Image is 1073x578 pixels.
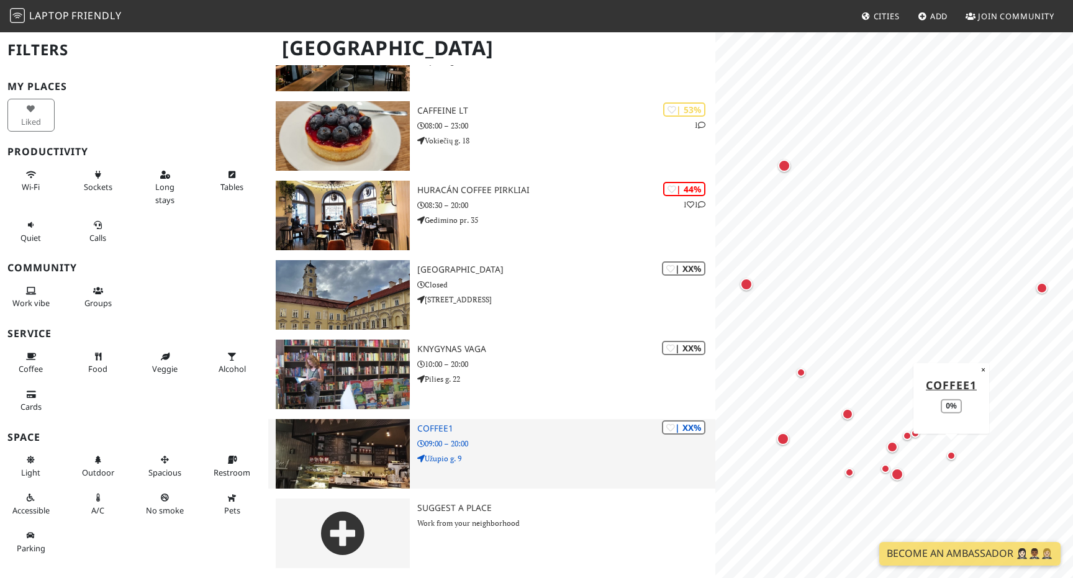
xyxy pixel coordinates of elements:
[12,505,50,516] span: Accessible
[663,102,705,117] div: | 53%
[7,262,261,274] h3: Community
[276,101,410,171] img: Caffeine LT
[75,281,122,314] button: Groups
[268,101,715,171] a: Caffeine LT | 53% 1 Caffeine LT 08:00 – 23:00 Vokiečių g. 18
[417,294,715,305] p: [STREET_ADDRESS]
[7,281,55,314] button: Work vibe
[268,340,715,409] a: Knygynas VAGA | XX% Knygynas VAGA 10:00 – 20:00 Pilies g. 22
[209,487,256,520] button: Pets
[224,505,240,516] span: Pet friendly
[889,466,906,483] div: Map marker
[774,430,792,448] div: Map marker
[856,5,905,27] a: Cities
[276,499,410,568] img: gray-place-d2bdb4477600e061c01bd816cc0f2ef0cfcb1ca9e3ad78868dd16fb2af073a21.png
[417,135,715,147] p: Vokiečių g. 18
[268,260,715,330] a: Vilnius University | XX% [GEOGRAPHIC_DATA] Closed [STREET_ADDRESS]
[977,363,989,376] button: Close popup
[142,487,189,520] button: No smoke
[683,199,705,210] p: 1 1
[840,406,856,422] div: Map marker
[842,465,857,480] div: Map marker
[75,487,122,520] button: A/C
[146,505,184,516] span: Smoke free
[738,276,755,293] div: Map marker
[7,449,55,482] button: Light
[7,165,55,197] button: Wi-Fi
[82,467,114,478] span: Outdoor area
[209,165,256,197] button: Tables
[84,181,112,192] span: Power sockets
[142,449,189,482] button: Spacious
[417,423,715,434] h3: Coffee1
[272,31,713,65] h1: [GEOGRAPHIC_DATA]
[214,467,250,478] span: Restroom
[268,181,715,250] a: Huracán Coffee Pirkliai | 44% 11 Huracán Coffee Pirkliai 08:30 – 20:00 Gedimino pr. 35
[220,181,243,192] span: Work-friendly tables
[17,543,45,554] span: Parking
[142,346,189,379] button: Veggie
[276,419,410,489] img: Coffee1
[417,503,715,513] h3: Suggest a Place
[84,297,112,309] span: Group tables
[152,363,178,374] span: Veggie
[7,431,261,443] h3: Space
[874,11,900,22] span: Cities
[75,165,122,197] button: Sockets
[276,340,410,409] img: Knygynas VAGA
[88,363,107,374] span: Food
[89,232,106,243] span: Video/audio calls
[71,9,121,22] span: Friendly
[417,453,715,464] p: Užupio g. 9
[417,373,715,385] p: Pilies g. 22
[268,419,715,489] a: Coffee1 | XX% Coffee1 09:00 – 20:00 Užupio g. 9
[7,525,55,558] button: Parking
[1034,280,1050,296] div: Map marker
[209,346,256,379] button: Alcohol
[941,399,961,413] div: 0%
[7,146,261,158] h3: Productivity
[926,377,977,392] a: Coffee1
[663,182,705,196] div: | 44%
[19,363,43,374] span: Coffee
[417,120,715,132] p: 08:00 – 23:00
[900,428,915,443] div: Map marker
[7,384,55,417] button: Cards
[417,517,715,529] p: Work from your neighborhood
[7,487,55,520] button: Accessible
[662,341,705,355] div: | XX%
[662,261,705,276] div: | XX%
[75,346,122,379] button: Food
[930,11,948,22] span: Add
[417,214,715,226] p: Gedimino pr. 35
[10,8,25,23] img: LaptopFriendly
[75,449,122,482] button: Outdoor
[148,467,181,478] span: Spacious
[662,420,705,435] div: | XX%
[12,297,50,309] span: People working
[878,461,893,476] div: Map marker
[155,181,174,205] span: Long stays
[142,165,189,210] button: Long stays
[417,264,715,275] h3: [GEOGRAPHIC_DATA]
[7,81,261,93] h3: My Places
[944,448,959,463] div: Map marker
[20,401,42,412] span: Credit cards
[417,199,715,211] p: 08:30 – 20:00
[29,9,70,22] span: Laptop
[276,181,410,250] img: Huracán Coffee Pirkliai
[417,344,715,354] h3: Knygynas VAGA
[417,106,715,116] h3: Caffeine LT
[268,499,715,568] a: Suggest a Place Work from your neighborhood
[417,185,715,196] h3: Huracán Coffee Pirkliai
[75,215,122,248] button: Calls
[10,6,122,27] a: LaptopFriendly LaptopFriendly
[7,31,261,69] h2: Filters
[776,157,793,174] div: Map marker
[417,358,715,370] p: 10:00 – 20:00
[913,5,953,27] a: Add
[978,11,1054,22] span: Join Community
[209,449,256,482] button: Restroom
[7,346,55,379] button: Coffee
[91,505,104,516] span: Air conditioned
[961,5,1059,27] a: Join Community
